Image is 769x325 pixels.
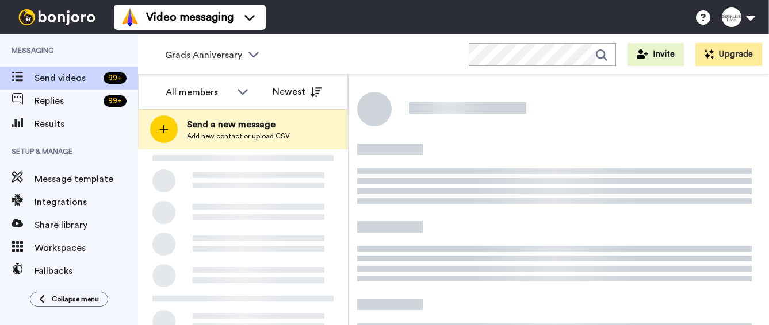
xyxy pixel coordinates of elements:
[52,295,99,304] span: Collapse menu
[35,94,99,108] span: Replies
[187,118,290,131] span: Send a new message
[104,95,127,107] div: 99 +
[35,264,138,278] span: Fallbacks
[146,9,234,25] span: Video messaging
[695,43,762,66] button: Upgrade
[35,117,138,131] span: Results
[187,131,290,141] span: Add new contact or upload CSV
[30,292,108,307] button: Collapse menu
[14,9,100,25] img: bj-logo-header-white.svg
[35,218,138,232] span: Share library
[166,86,231,99] div: All members
[121,8,139,26] img: vm-color.svg
[628,43,684,66] button: Invite
[35,241,138,255] span: Workspaces
[165,48,242,62] span: Grads Anniversary
[35,172,138,186] span: Message template
[264,80,330,103] button: Newest
[35,71,99,85] span: Send videos
[104,72,127,84] div: 99 +
[35,195,138,209] span: Integrations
